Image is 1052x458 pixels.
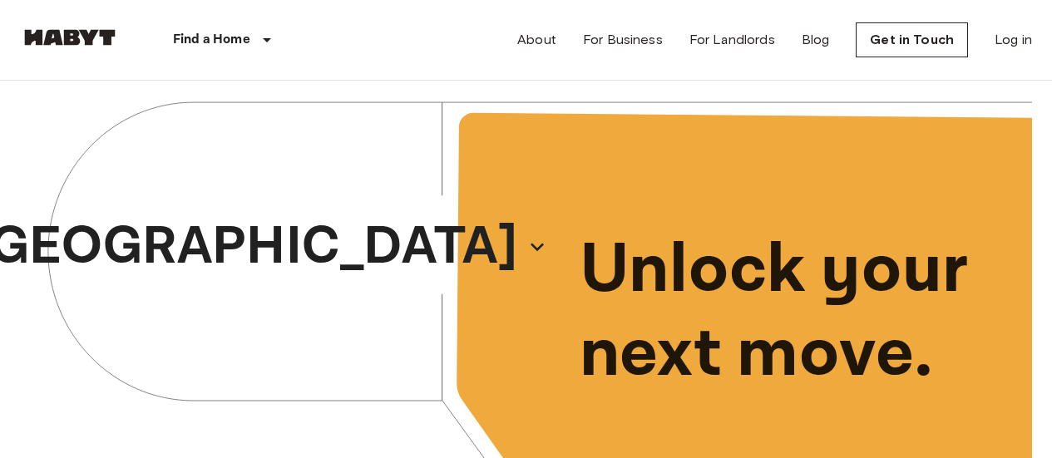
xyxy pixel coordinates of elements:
a: For Business [583,30,663,50]
a: Log in [995,30,1032,50]
a: About [517,30,556,50]
p: Find a Home [173,30,250,50]
a: For Landlords [689,30,775,50]
p: Unlock your next move. [580,229,1006,396]
img: Habyt [20,29,120,46]
a: Get in Touch [856,22,968,57]
a: Blog [802,30,830,50]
